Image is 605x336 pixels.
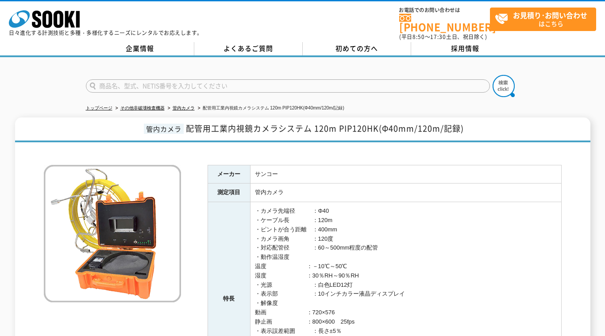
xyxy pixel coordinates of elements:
[513,10,587,20] strong: お見積り･お問い合わせ
[335,43,378,53] span: 初めての方へ
[44,165,181,302] img: 配管用工業内視鏡カメラシステム 120m PIP120HK(Φ40mm/120m/記録)
[196,104,344,113] li: 配管用工業内視鏡カメラシステム 120m PIP120HK(Φ40mm/120m/記録)
[194,42,303,55] a: よくあるご質問
[250,184,561,202] td: 管内カメラ
[493,75,515,97] img: btn_search.png
[399,8,490,13] span: お電話でのお問い合わせは
[86,42,194,55] a: 企業情報
[490,8,596,31] a: お見積り･お問い合わせはこちら
[412,33,425,41] span: 8:50
[173,105,195,110] a: 管内カメラ
[9,30,203,35] p: 日々進化する計測技術と多種・多様化するニーズにレンタルでお応えします。
[144,124,184,134] span: 管内カメラ
[411,42,520,55] a: 採用情報
[430,33,446,41] span: 17:30
[86,105,112,110] a: トップページ
[120,105,165,110] a: その他非破壊検査機器
[399,14,490,32] a: [PHONE_NUMBER]
[303,42,411,55] a: 初めての方へ
[399,33,487,41] span: (平日 ～ 土日、祝日除く)
[86,79,490,93] input: 商品名、型式、NETIS番号を入力してください
[208,165,250,184] th: メーカー
[250,165,561,184] td: サンコー
[186,122,464,134] span: 配管用工業内視鏡カメラシステム 120m PIP120HK(Φ40mm/120m/記録)
[495,8,596,30] span: はこちら
[208,184,250,202] th: 測定項目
